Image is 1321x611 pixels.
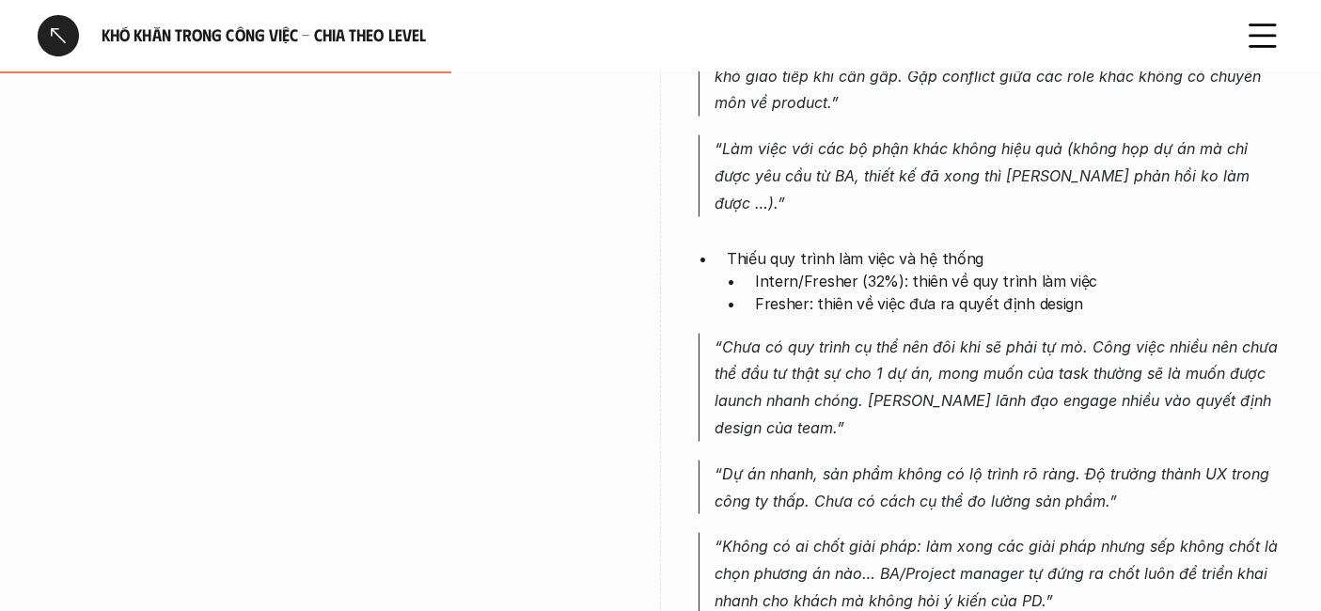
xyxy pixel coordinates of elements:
h6: Khó khăn trong công việc - Chia theo Level [102,24,1219,46]
p: “Dự án nhanh, sản phẩm không có lộ trình rõ ràng. Độ trưởng thành UX trong công ty thấp. Chưa có ... [715,461,1283,515]
p: Intern/Fresher (32%): thiên về quy trình làm việc [755,270,1283,292]
p: “Làm việc với các bộ phận khác không hiệu quả (không họp dự án mà chỉ được yêu cầu từ BA, thiết k... [715,135,1283,216]
p: Fresher: thiên về việc đưa ra quyết định design [755,292,1283,315]
p: “Team dev và team product của công ty mình ở 2 văn phòng khác nhau nên khó giao tiếp khi cần gấp.... [715,36,1283,117]
p: “Chưa có quy trình cụ thể nên đôi khi sẽ phải tự mò. Công việc nhiều nên chưa thể đầu tư thật sự ... [715,334,1283,442]
p: Thiếu quy trình làm việc và hệ thống [727,247,1283,270]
